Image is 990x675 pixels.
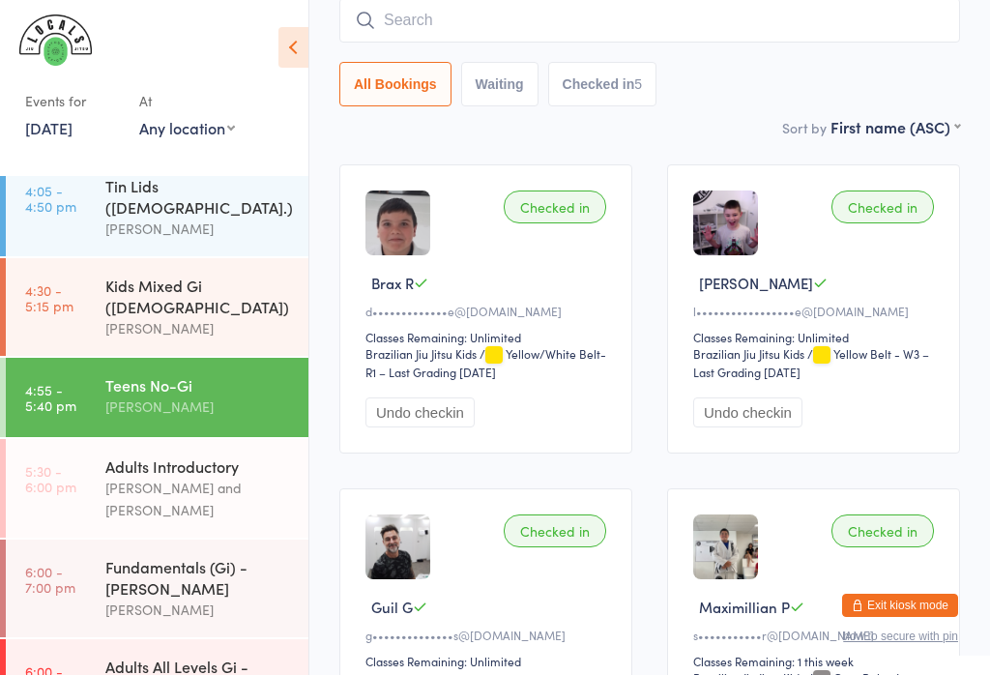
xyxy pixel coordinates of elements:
[831,191,934,223] div: Checked in
[25,564,75,595] time: 6:00 - 7:00 pm
[139,117,235,138] div: Any location
[105,275,292,317] div: Kids Mixed Gi ([DEMOGRAPHIC_DATA])
[105,175,292,218] div: Tin Lids ([DEMOGRAPHIC_DATA].)
[842,594,958,617] button: Exit kiosk mode
[371,597,413,617] span: Guil G
[105,218,292,240] div: [PERSON_NAME]
[634,76,642,92] div: 5
[105,455,292,477] div: Adults Introductory
[105,374,292,396] div: Teens No-Gi
[6,540,308,637] a: 6:00 -7:00 pmFundamentals (Gi) - [PERSON_NAME][PERSON_NAME]
[25,282,73,313] time: 4:30 - 5:15 pm
[693,345,804,362] div: Brazilian Jiu Jitsu Kids
[365,303,612,319] div: d•••••••••••••e@[DOMAIN_NAME]
[105,317,292,339] div: [PERSON_NAME]
[365,514,430,579] img: image1752565806.png
[25,85,120,117] div: Events for
[693,653,940,669] div: Classes Remaining: 1 this week
[830,116,960,137] div: First name (ASC)
[504,191,606,223] div: Checked in
[105,396,292,418] div: [PERSON_NAME]
[504,514,606,547] div: Checked in
[365,191,430,255] img: image1716188007.png
[782,118,827,137] label: Sort by
[339,62,451,106] button: All Bookings
[25,463,76,494] time: 5:30 - 6:00 pm
[6,358,308,437] a: 4:55 -5:40 pmTeens No-Gi[PERSON_NAME]
[365,345,477,362] div: Brazilian Jiu Jitsu Kids
[19,15,92,66] img: LOCALS JIU JITSU MAROUBRA
[693,627,940,643] div: s•••••••••••r@[DOMAIN_NAME]
[105,477,292,521] div: [PERSON_NAME] and [PERSON_NAME]
[699,597,790,617] span: Maximillian P
[693,514,758,579] img: image1674626141.png
[693,303,940,319] div: l•••••••••••••••••e@[DOMAIN_NAME]
[139,85,235,117] div: At
[693,397,802,427] button: Undo checkin
[371,273,414,293] span: Brax R
[6,258,308,356] a: 4:30 -5:15 pmKids Mixed Gi ([DEMOGRAPHIC_DATA])[PERSON_NAME]
[693,329,940,345] div: Classes Remaining: Unlimited
[365,329,612,345] div: Classes Remaining: Unlimited
[25,183,76,214] time: 4:05 - 4:50 pm
[6,439,308,538] a: 5:30 -6:00 pmAdults Introductory[PERSON_NAME] and [PERSON_NAME]
[105,599,292,621] div: [PERSON_NAME]
[693,191,758,255] img: image1636754806.png
[6,159,308,256] a: 4:05 -4:50 pmTin Lids ([DEMOGRAPHIC_DATA].)[PERSON_NAME]
[365,627,612,643] div: g••••••••••••••s@[DOMAIN_NAME]
[365,397,475,427] button: Undo checkin
[461,62,539,106] button: Waiting
[831,514,934,547] div: Checked in
[699,273,813,293] span: [PERSON_NAME]
[105,556,292,599] div: Fundamentals (Gi) - [PERSON_NAME]
[365,653,612,669] div: Classes Remaining: Unlimited
[25,382,76,413] time: 4:55 - 5:40 pm
[843,630,958,643] button: how to secure with pin
[25,117,73,138] a: [DATE]
[548,62,657,106] button: Checked in5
